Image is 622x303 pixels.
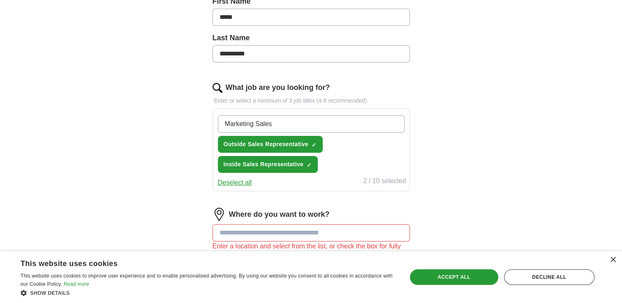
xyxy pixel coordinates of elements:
[504,269,594,285] div: Decline all
[307,162,312,168] span: ✓
[64,281,89,287] a: Read more, opens a new window
[218,178,252,188] button: Deselect all
[218,115,405,133] input: Type a job title and press enter
[213,241,410,261] div: Enter a location and select from the list, or check the box for fully remote roles
[213,32,410,44] label: Last Name
[213,96,410,105] p: Enter or select a minimum of 3 job titles (4-8 recommended)
[224,160,304,169] span: Inside Sales Representative
[218,156,318,173] button: Inside Sales Representative✓
[363,176,406,188] div: 2 / 10 selected
[21,289,395,297] div: Show details
[218,136,323,153] button: Outside Sales Representative✓
[610,257,616,263] div: Close
[224,140,309,149] span: Outside Sales Representative
[213,208,226,221] img: location.png
[312,142,317,148] span: ✓
[21,273,393,287] span: This website uses cookies to improve user experience and to enable personalised advertising. By u...
[226,82,330,93] label: What job are you looking for?
[229,209,330,220] label: Where do you want to work?
[213,83,222,93] img: search.png
[30,290,70,296] span: Show details
[410,269,498,285] div: Accept all
[21,256,375,269] div: This website uses cookies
